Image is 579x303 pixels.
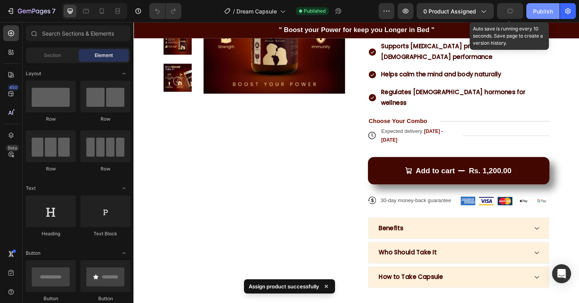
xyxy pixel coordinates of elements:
span: Layout [26,70,41,77]
span: Element [95,52,113,59]
img: gempages_583053654542517080-18c170d2-3a6a-4ccc-bc47-06d571121a25.png [427,186,443,195]
button: 7 [3,3,59,19]
div: 450 [8,84,19,91]
strong: How to Take Capsule [261,267,330,276]
div: Text Block [80,230,130,237]
p: Assign product successfully [249,282,319,290]
strong: Who Should Take It [261,241,323,250]
div: Row [26,116,76,123]
strong: Supports [MEDICAL_DATA] production for peak [DEMOGRAPHIC_DATA] performance [264,21,417,42]
button: Publish [526,3,560,19]
div: Button [80,295,130,302]
div: Rs. 1,200.00 [357,153,404,165]
img: gempages_583053654542517080-b81b8af1-c5b8-4652-a359-a10fc9996db2.png [408,186,424,195]
input: Search Sections & Elements [26,25,130,41]
div: Row [80,165,130,172]
span: Toggle open [118,67,130,80]
button: Carousel Next Arrow [42,58,51,68]
span: Text [26,185,36,192]
p: Choose Your Combo [251,102,313,110]
p: " Boost your Power for keep you Longer in Bed " [1,4,474,13]
img: gempages_583053654542517080-9ffc9f60-c31f-49fc-a432-49ee9dbc240b.png [349,186,365,195]
div: Row [80,116,130,123]
img: gempages_583053654542517080-98132ed8-9ffc-480f-be6f-556e86396bb3.png [368,186,384,195]
strong: Helps calm the mind and body naturally [264,51,392,61]
span: Button [26,250,40,257]
div: Publish [533,7,553,15]
div: Heading [26,230,76,237]
span: Section [44,52,61,59]
button: 0 product assigned [417,3,494,19]
span: Expected delivery [264,113,308,119]
div: Row [26,165,76,172]
span: Toggle open [118,182,130,195]
img: gempages_583053654542517080-62540ca1-d135-4186-b75d-ef585dfe6c1e.png [388,186,404,195]
strong: Regulates [DEMOGRAPHIC_DATA] hormones for wellness [264,70,418,91]
span: Toggle open [118,247,130,259]
div: Beta [6,145,19,151]
strong: Benefits [261,215,288,224]
iframe: Design area [133,22,579,303]
div: Undo/Redo [149,3,181,19]
p: 7 [52,6,55,16]
span: / [233,7,235,15]
span: 0 product assigned [423,7,476,15]
p: 30-day money-back guarantee [263,187,339,194]
div: Open Intercom Messenger [552,264,571,283]
div: Button [26,295,76,302]
div: Add to cart [301,153,343,164]
span: Published [304,8,326,15]
button: Add to cart [250,144,444,173]
span: Dream Capsule [236,7,277,15]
